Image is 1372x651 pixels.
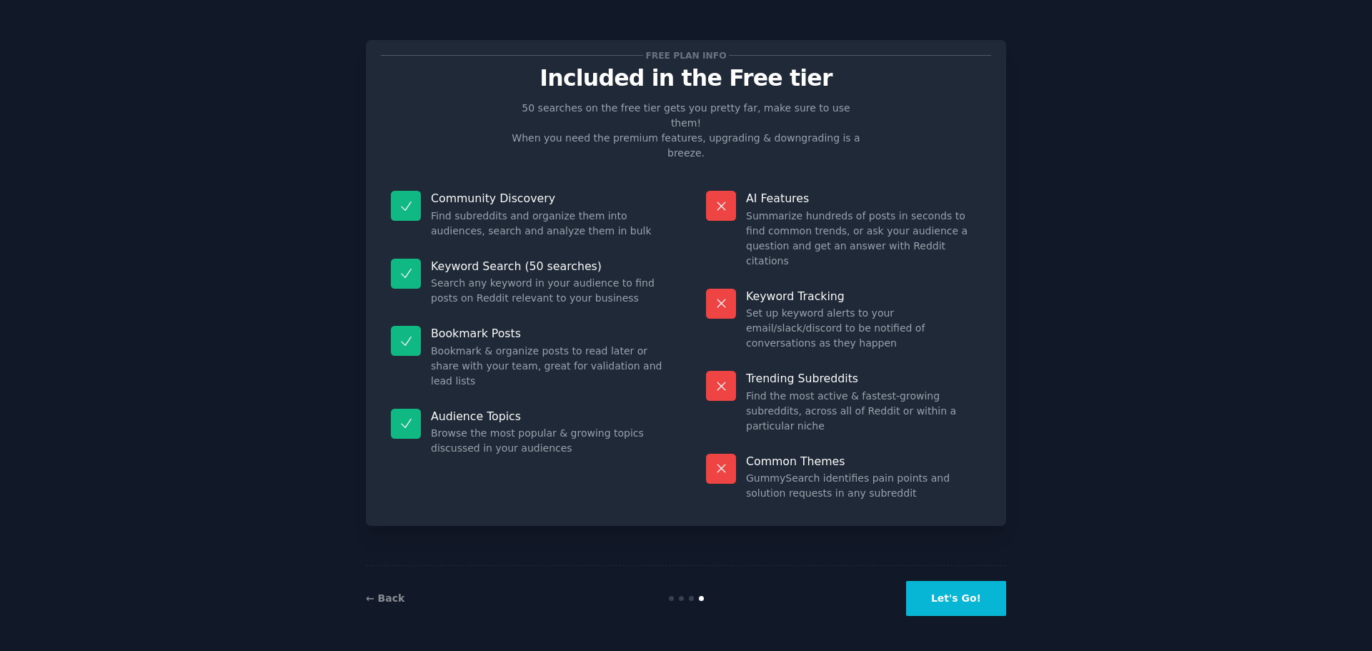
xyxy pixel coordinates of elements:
dd: Find subreddits and organize them into audiences, search and analyze them in bulk [431,209,666,239]
p: Common Themes [746,454,981,469]
span: Free plan info [643,48,729,63]
dd: Find the most active & fastest-growing subreddits, across all of Reddit or within a particular niche [746,389,981,434]
dd: Bookmark & organize posts to read later or share with your team, great for validation and lead lists [431,344,666,389]
p: Audience Topics [431,409,666,424]
p: Trending Subreddits [746,371,981,386]
p: Keyword Tracking [746,289,981,304]
dd: Set up keyword alerts to your email/slack/discord to be notified of conversations as they happen [746,306,981,351]
p: 50 searches on the free tier gets you pretty far, make sure to use them! When you need the premiu... [506,101,866,161]
a: ← Back [366,592,404,604]
p: Community Discovery [431,191,666,206]
p: Included in the Free tier [381,66,991,91]
p: Bookmark Posts [431,326,666,341]
dd: GummySearch identifies pain points and solution requests in any subreddit [746,471,981,501]
dd: Summarize hundreds of posts in seconds to find common trends, or ask your audience a question and... [746,209,981,269]
dd: Search any keyword in your audience to find posts on Reddit relevant to your business [431,276,666,306]
p: AI Features [746,191,981,206]
p: Keyword Search (50 searches) [431,259,666,274]
button: Let's Go! [906,581,1006,616]
dd: Browse the most popular & growing topics discussed in your audiences [431,426,666,456]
